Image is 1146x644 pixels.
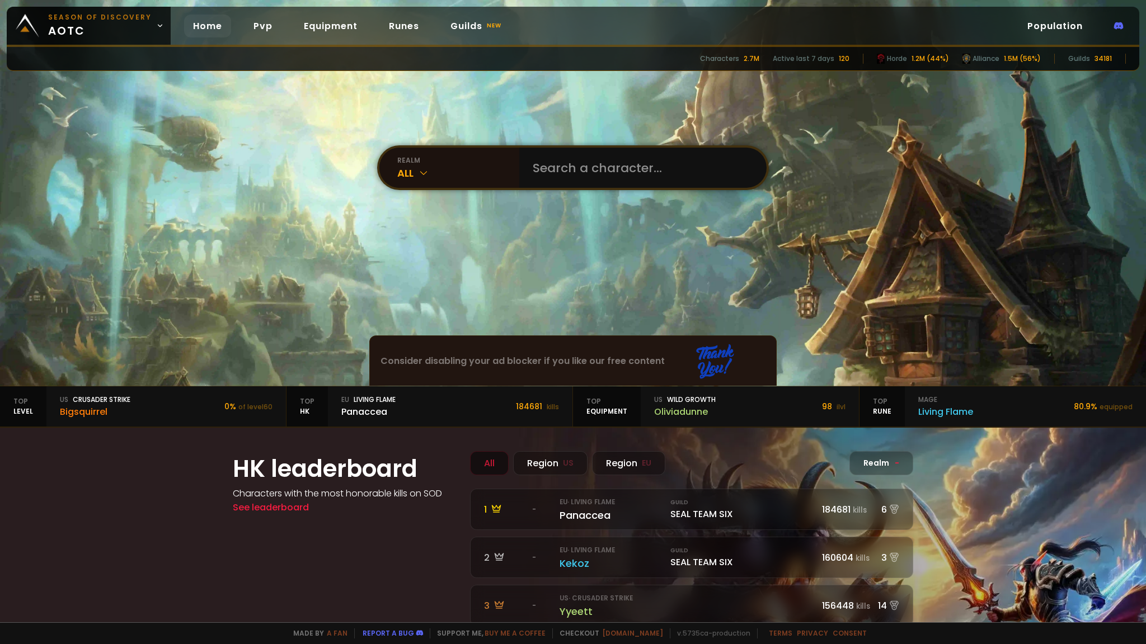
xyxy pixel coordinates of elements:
a: Season of Discoveryaotc [7,7,171,45]
a: TopRunemageLiving Flame80.9%equipped [859,386,1146,427]
small: Guild [670,498,815,507]
small: kills [853,505,867,515]
span: aotc [48,12,152,39]
span: Top [13,396,33,406]
a: Population [1018,15,1092,37]
span: - [532,552,536,562]
div: Crusader Strike [60,395,130,405]
div: Living Flame [341,395,396,405]
span: mage [918,395,937,405]
div: Active last 7 days [773,54,834,64]
a: Consent [833,628,867,638]
a: TopequipmentusWild GrowthOliviadunne98 ilvl [573,386,859,427]
span: 156448 [822,599,854,612]
a: Terms [769,628,792,638]
span: Checkout [552,628,663,638]
a: 3 -us· Crusader StrikeYyeett 156448kills14 [470,585,913,626]
div: Panaccea [560,508,664,523]
small: eu · Living Flame [560,546,615,555]
div: 3 [870,551,899,565]
a: 1 -eu· Living FlamePanaccea GuildSEAL TEAM SIX184681kills6 [470,489,913,530]
div: Yyeett [560,604,664,619]
img: horde [962,54,970,64]
div: Oliviadunne [654,405,716,419]
div: Alliance [962,54,999,64]
div: HK [286,386,328,427]
div: Panaccea [341,405,396,419]
div: Bigsquirrel [60,405,130,419]
div: All [397,165,519,181]
div: Rune [859,386,905,427]
div: Consider disabling your ad blocker if you like our free content [370,336,776,386]
div: Living Flame [918,405,973,419]
a: Home [184,15,231,37]
a: [DOMAIN_NAME] [602,628,663,638]
h1: HK leaderboard [233,451,457,486]
span: v. 5735ca - production [670,628,750,638]
span: Top [300,396,314,406]
div: Kekoz [560,556,664,571]
small: US [563,457,574,469]
div: 34181 [1095,54,1112,64]
a: Buy me a coffee [485,628,546,638]
a: Equipment [295,15,367,37]
span: - [532,600,536,610]
div: All [470,451,509,475]
a: a fan [327,628,347,638]
a: Pvp [245,15,281,37]
small: kills [547,402,559,411]
h4: Characters with the most honorable kills on SOD [233,486,457,500]
a: See leaderboard [233,501,309,514]
a: 2 -eu· Living FlameKekoz GuildSEAL TEAM SIX160604kills3 [470,537,913,578]
small: new [485,19,504,32]
small: kills [856,553,870,563]
span: - [532,504,536,514]
small: ilvl [837,402,846,411]
img: horde [877,54,885,64]
div: Horde [877,54,907,64]
div: 2.7M [744,54,759,64]
span: Support me, [430,628,546,638]
span: eu [341,395,349,405]
div: Wild Growth [654,395,716,405]
div: Characters [700,54,739,64]
div: 3 [484,599,525,613]
div: Region [513,451,588,475]
small: Season of Discovery [48,12,152,22]
div: Region [592,451,665,475]
span: Top [586,396,627,406]
div: 80.9 % [1074,401,1133,413]
div: 2 [484,551,525,565]
span: Made by [286,628,347,638]
small: kills [856,601,870,612]
span: 160604 [822,551,853,564]
div: realm [397,155,519,165]
span: us [654,395,663,405]
a: Privacy [797,628,828,638]
div: 1 [484,503,525,517]
div: 14 [870,599,899,613]
small: Guild [670,546,815,555]
div: 98 [822,401,846,413]
small: eu · Living Flame [560,498,615,506]
div: equipment [573,386,641,427]
small: of level 60 [238,402,273,411]
div: SEAL TEAM SIX [670,498,815,521]
a: TopHKeuLiving FlamePanaccea184681 kills [286,386,573,427]
small: EU [642,457,651,469]
a: Report a bug [363,628,414,638]
small: us · Crusader Strike [560,594,633,603]
div: Guilds [1068,54,1090,64]
div: 6 [870,503,899,517]
small: equipped [1100,402,1133,411]
div: SEAL TEAM SIX [670,546,815,569]
input: Search a character... [526,148,753,188]
div: 120 [839,54,849,64]
div: Realm [849,451,913,475]
div: 0 % [224,401,273,413]
a: Guildsnew [442,15,513,37]
span: us [60,395,68,405]
a: Runes [380,15,428,37]
div: 1.2M (44%) [912,54,949,64]
span: - [895,457,899,469]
